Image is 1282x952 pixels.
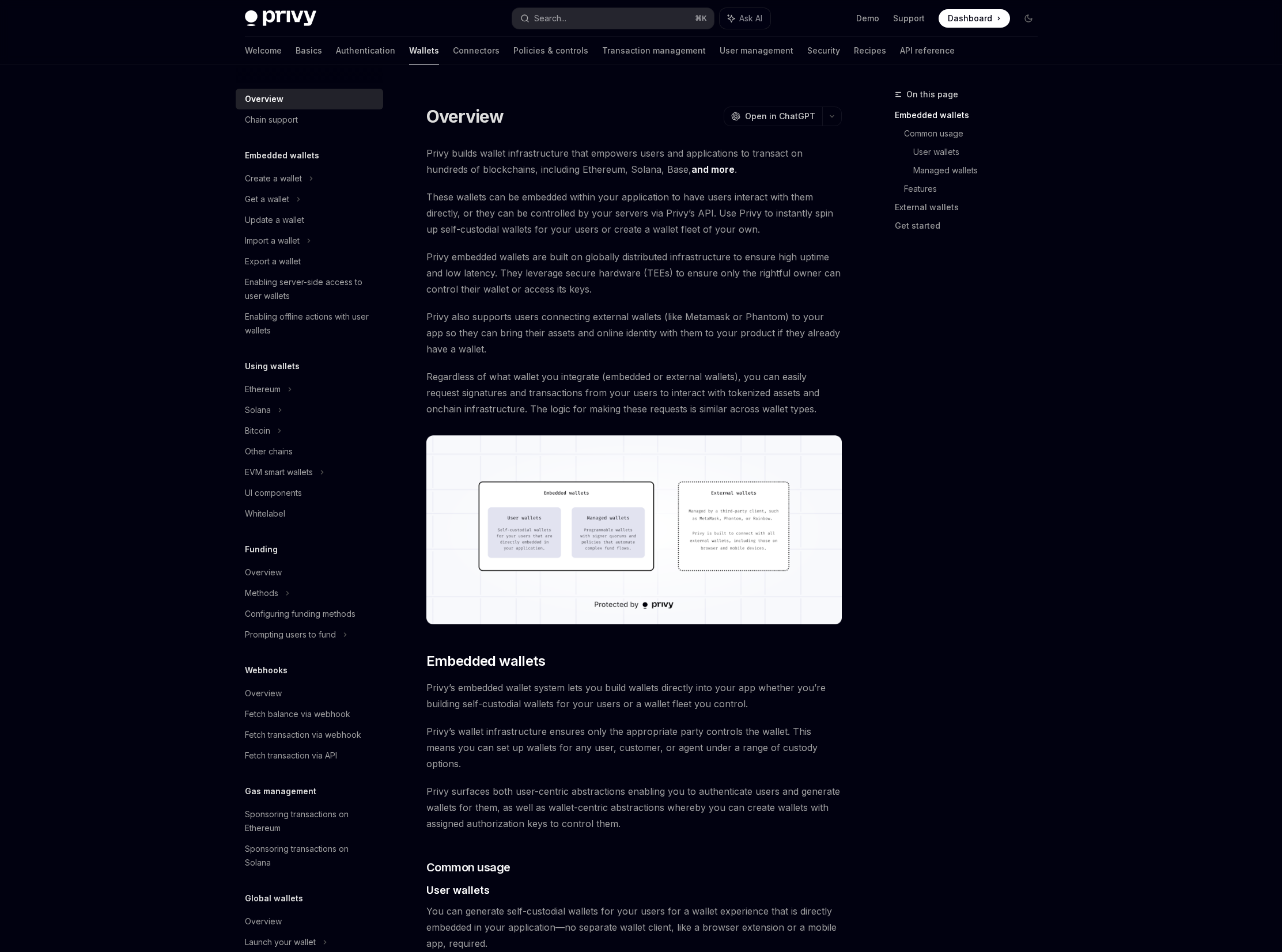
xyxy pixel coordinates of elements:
[245,310,376,337] div: Enabling offline actions with user wallets
[245,213,304,227] div: Update a wallet
[904,124,1047,143] a: Common usage
[426,435,842,624] img: images/walletoverview.png
[236,911,383,932] a: Overview
[245,586,278,600] div: Methods
[236,804,383,839] a: Sponsoring transactions on Ethereum
[245,686,282,700] div: Overview
[245,255,301,268] div: Export a wallet
[236,503,383,524] a: Whitelabel
[236,604,383,624] a: Configuring funding methods
[906,88,958,101] span: On this page
[426,189,842,237] span: These wallets can be embedded within your application to have users interact with them directly, ...
[236,441,383,462] a: Other chains
[236,745,383,766] a: Fetch transaction via API
[245,172,302,185] div: Create a wallet
[426,369,842,417] span: Regardless of what wallet you integrate (embedded or external wallets), you can easily request si...
[245,935,316,949] div: Launch your wallet
[948,13,992,24] span: Dashboard
[245,234,300,248] div: Import a wallet
[236,683,383,704] a: Overview
[245,486,302,500] div: UI components
[854,37,886,65] a: Recipes
[245,607,356,621] div: Configuring funding methods
[513,37,588,65] a: Policies & controls
[336,37,395,65] a: Authentication
[893,13,925,24] a: Support
[245,749,337,763] div: Fetch transaction via API
[720,37,793,65] a: User management
[426,882,490,898] span: User wallets
[245,728,361,742] div: Fetch transaction via webhook
[745,111,815,122] span: Open in ChatGPT
[245,10,316,26] img: dark logo
[245,403,271,417] div: Solana
[913,161,1047,180] a: Managed wallets
[296,37,322,65] a: Basics
[512,8,714,29] button: Search...⌘K
[245,37,282,65] a: Welcome
[895,198,1047,217] a: External wallets
[245,543,278,556] h5: Funding
[245,149,319,162] h5: Embedded wallets
[245,424,270,438] div: Bitcoin
[236,483,383,503] a: UI components
[236,251,383,272] a: Export a wallet
[900,37,955,65] a: API reference
[245,892,303,905] h5: Global wallets
[895,106,1047,124] a: Embedded wallets
[236,210,383,230] a: Update a wallet
[426,723,842,772] span: Privy’s wallet infrastructure ensures only the appropriate party controls the wallet. This means ...
[409,37,439,65] a: Wallets
[245,807,376,835] div: Sponsoring transactions on Ethereum
[245,92,283,106] div: Overview
[426,680,842,712] span: Privy’s embedded wallet system lets you build wallets directly into your app whether you’re build...
[426,106,504,127] h1: Overview
[426,652,545,670] span: Embedded wallets
[236,704,383,725] a: Fetch balance via webhook
[245,915,282,928] div: Overview
[895,217,1047,235] a: Get started
[245,113,298,127] div: Chain support
[724,107,822,126] button: Open in ChatGPT
[245,628,336,642] div: Prompting users to fund
[236,272,383,306] a: Enabling server-side access to user wallets
[245,507,285,521] div: Whitelabel
[939,9,1010,28] a: Dashboard
[245,663,288,677] h5: Webhooks
[695,14,707,23] span: ⌘ K
[426,783,842,832] span: Privy surfaces both user-centric abstractions enabling you to authenticate users and generate wal...
[856,13,879,24] a: Demo
[236,306,383,341] a: Enabling offline actions with user wallets
[236,839,383,873] a: Sponsoring transactions on Solana
[904,180,1047,198] a: Features
[245,192,289,206] div: Get a wallet
[245,275,376,303] div: Enabling server-side access to user wallets
[453,37,500,65] a: Connectors
[426,249,842,297] span: Privy embedded wallets are built on globally distributed infrastructure to ensure high uptime and...
[245,445,293,458] div: Other chains
[245,465,313,479] div: EVM smart wallets
[245,382,281,396] div: Ethereum
[602,37,706,65] a: Transaction management
[720,8,770,29] button: Ask AI
[245,359,300,373] h5: Using wallets
[691,164,735,176] a: and more
[245,842,376,870] div: Sponsoring transactions on Solana
[913,143,1047,161] a: User wallets
[245,707,350,721] div: Fetch balance via webhook
[426,145,842,177] span: Privy builds wallet infrastructure that empowers users and applications to transact on hundreds o...
[236,109,383,130] a: Chain support
[426,859,510,875] span: Common usage
[236,562,383,583] a: Overview
[245,784,316,798] h5: Gas management
[807,37,840,65] a: Security
[739,13,762,24] span: Ask AI
[236,725,383,745] a: Fetch transaction via webhook
[426,309,842,357] span: Privy also supports users connecting external wallets (like Metamask or Phantom) to your app so t...
[534,12,566,25] div: Search...
[426,903,842,951] span: You can generate self-custodial wallets for your users for a wallet experience that is directly e...
[245,566,282,579] div: Overview
[1019,9,1038,28] button: Toggle dark mode
[236,89,383,109] a: Overview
